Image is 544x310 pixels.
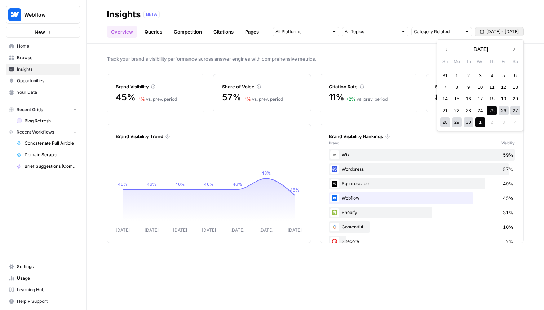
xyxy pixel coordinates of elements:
[13,149,80,161] a: Domain Scraper
[499,57,508,66] div: Fr
[6,127,80,137] button: Recent Workflows
[17,54,77,61] span: Browse
[24,11,68,18] span: Webflow
[499,71,508,80] div: Choose Friday, September 5th, 2025
[329,133,515,140] div: Brand Visibility Rankings
[435,92,446,103] span: 88
[503,209,513,216] span: 31%
[330,237,339,246] img: nkwbr8leobsn7sltvelb09papgu0
[510,106,520,115] div: Choose Saturday, September 27th, 2025
[329,207,515,218] div: Shopify
[116,133,302,140] div: Brand Visibility Trend
[17,78,77,84] span: Opportunities
[475,71,485,80] div: Choose Wednesday, September 3rd, 2025
[17,66,77,73] span: Insights
[17,298,77,305] span: Help + Support
[17,287,77,293] span: Learning Hub
[17,89,77,96] span: Your Data
[503,180,513,187] span: 49%
[13,161,80,172] a: Brief Suggestions (Competitive Gap Analysis)
[275,28,329,35] input: All Platforms
[503,223,513,231] span: 10%
[475,94,485,104] div: Choose Wednesday, September 17th, 2025
[175,182,185,187] tspan: 46%
[118,182,128,187] tspan: 46%
[330,194,339,202] img: a1pu3e9a4sjoov2n4mw66knzy8l8
[329,83,408,90] div: Citation Rate
[243,96,251,102] span: – 1 %
[510,117,520,127] div: Not available Saturday, October 4th, 2025
[329,92,344,103] span: 11%
[6,284,80,296] a: Learning Hub
[169,26,206,38] a: Competition
[510,94,520,104] div: Choose Saturday, September 20th, 2025
[13,137,80,149] a: Concatenate Full Article
[261,170,271,176] tspan: 48%
[440,71,450,80] div: Choose Sunday, August 31st, 2025
[6,52,80,64] a: Browse
[17,43,77,49] span: Home
[329,192,515,204] div: Webflow
[17,129,54,135] span: Recent Workflows
[345,28,398,35] input: All Topics
[464,82,473,92] div: Choose Tuesday, September 9th, 2025
[464,71,473,80] div: Choose Tuesday, September 2nd, 2025
[472,45,488,53] span: [DATE]
[6,6,80,24] button: Workspace: Webflow
[6,104,80,115] button: Recent Grids
[259,227,273,233] tspan: [DATE]
[503,166,513,173] span: 57%
[173,227,187,233] tspan: [DATE]
[222,92,241,103] span: 57%
[440,82,450,92] div: Choose Sunday, September 7th, 2025
[6,64,80,75] a: Insights
[499,82,508,92] div: Choose Friday, September 12th, 2025
[204,182,214,187] tspan: 46%
[487,94,497,104] div: Choose Thursday, September 18th, 2025
[464,94,473,104] div: Choose Tuesday, September 16th, 2025
[25,152,77,158] span: Domain Scraper
[329,163,515,175] div: Wordpress
[475,106,485,115] div: Choose Wednesday, September 24th, 2025
[487,117,497,127] div: Not available Thursday, October 2nd, 2025
[452,82,462,92] div: Choose Monday, September 8th, 2025
[346,96,388,102] div: vs. prev. period
[202,227,216,233] tspan: [DATE]
[288,227,302,233] tspan: [DATE]
[6,272,80,284] a: Usage
[475,27,524,36] button: [DATE] - [DATE]
[499,117,508,127] div: Not available Friday, October 3rd, 2025
[17,263,77,270] span: Settings
[510,71,520,80] div: Choose Saturday, September 6th, 2025
[501,140,515,146] span: Visibility
[440,117,450,127] div: Choose Sunday, September 28th, 2025
[25,163,77,170] span: Brief Suggestions (Competitive Gap Analysis)
[452,94,462,104] div: Choose Monday, September 15th, 2025
[233,182,242,187] tspan: 46%
[439,70,521,128] div: month 2025-09
[329,149,515,161] div: Wix
[147,182,156,187] tspan: 46%
[6,261,80,272] a: Settings
[475,57,485,66] div: We
[329,221,515,233] div: Contentful
[506,238,513,245] span: 2%
[290,187,300,193] tspan: 45%
[107,55,524,62] span: Track your brand's visibility performance across answer engines with comprehensive metrics.
[414,28,461,35] input: Category Related
[440,94,450,104] div: Choose Sunday, September 14th, 2025
[346,96,355,102] span: + 2 %
[209,26,238,38] a: Citations
[475,82,485,92] div: Choose Wednesday, September 10th, 2025
[486,29,519,35] span: [DATE] - [DATE]
[17,106,43,113] span: Recent Grids
[143,11,160,18] div: BETA
[435,83,515,90] div: Sentiment Score
[440,57,450,66] div: Su
[510,82,520,92] div: Choose Saturday, September 13th, 2025
[487,106,497,115] div: Choose Thursday, September 25th, 2025
[330,208,339,217] img: wrtrwb713zz0l631c70900pxqvqh
[222,83,302,90] div: Share of Voice
[499,106,508,115] div: Choose Friday, September 26th, 2025
[329,236,515,247] div: Sitecore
